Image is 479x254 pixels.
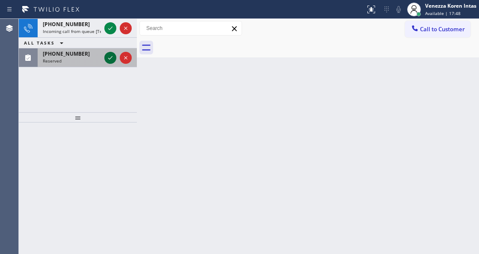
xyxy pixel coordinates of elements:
button: Accept [104,22,116,34]
button: Accept [104,52,116,64]
button: ALL TASKS [19,38,72,48]
input: Search [140,21,242,35]
span: ALL TASKS [24,40,55,46]
button: Reject [120,52,132,64]
button: Call to Customer [405,21,470,37]
div: Venezza Koren Intas [425,2,476,9]
span: Available | 17:48 [425,10,461,16]
span: Call to Customer [420,25,465,33]
button: Mute [393,3,405,15]
span: [PHONE_NUMBER] [43,50,90,57]
span: Reserved [43,58,62,64]
span: Incoming call from queue [Test] All [43,28,114,34]
button: Reject [120,22,132,34]
span: [PHONE_NUMBER] [43,21,90,28]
